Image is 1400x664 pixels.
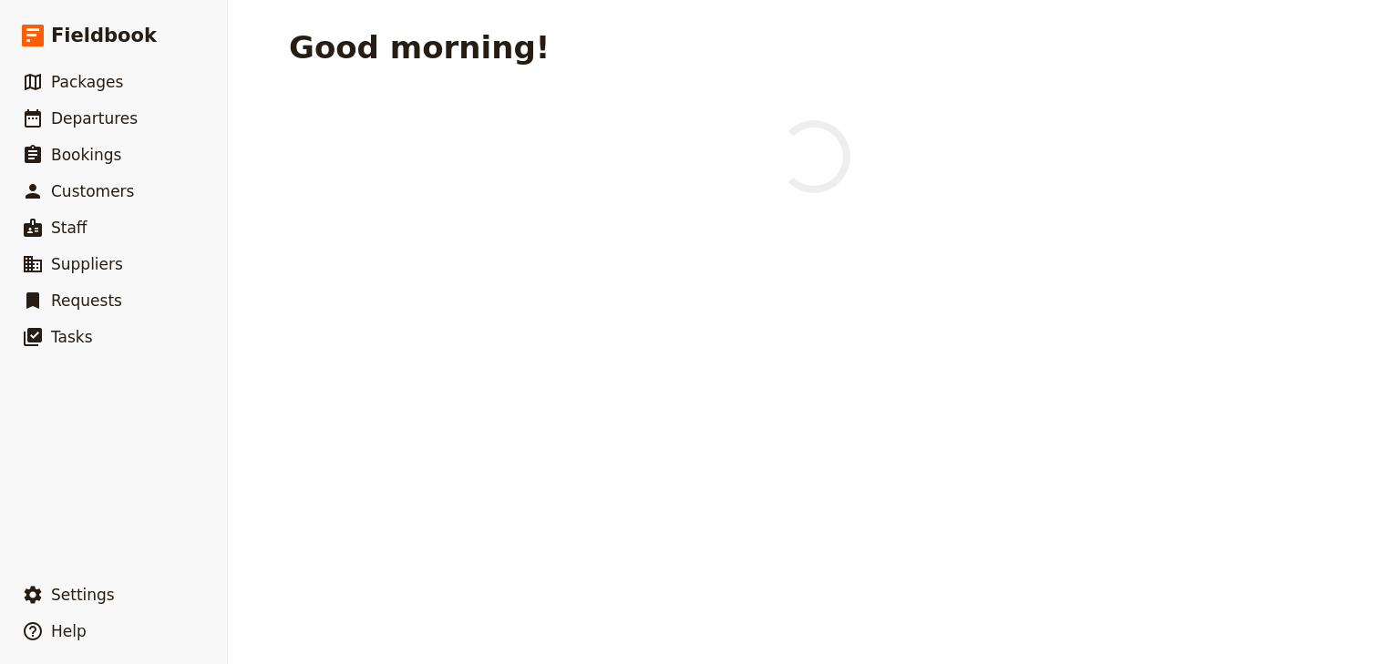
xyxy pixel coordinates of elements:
[51,109,138,128] span: Departures
[51,255,123,273] span: Suppliers
[51,586,115,604] span: Settings
[51,291,122,310] span: Requests
[51,328,93,346] span: Tasks
[51,622,87,640] span: Help
[51,22,157,49] span: Fieldbook
[51,146,121,164] span: Bookings
[51,73,123,91] span: Packages
[289,29,550,66] h1: Good morning!
[51,182,134,200] span: Customers
[51,219,87,237] span: Staff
